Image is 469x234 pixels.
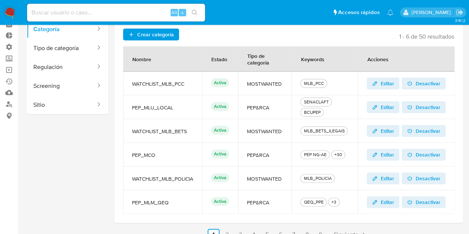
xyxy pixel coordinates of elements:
span: Accesos rápidos [338,9,380,16]
span: 3.161.2 [455,17,465,23]
span: Alt [171,9,177,16]
a: Salir [456,9,463,16]
p: nicolas.tyrkiel@mercadolibre.com [411,9,453,16]
button: search-icon [187,7,202,18]
a: Notificaciones [387,9,393,16]
input: Buscar usuario o caso... [27,8,205,17]
span: s [181,9,184,16]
